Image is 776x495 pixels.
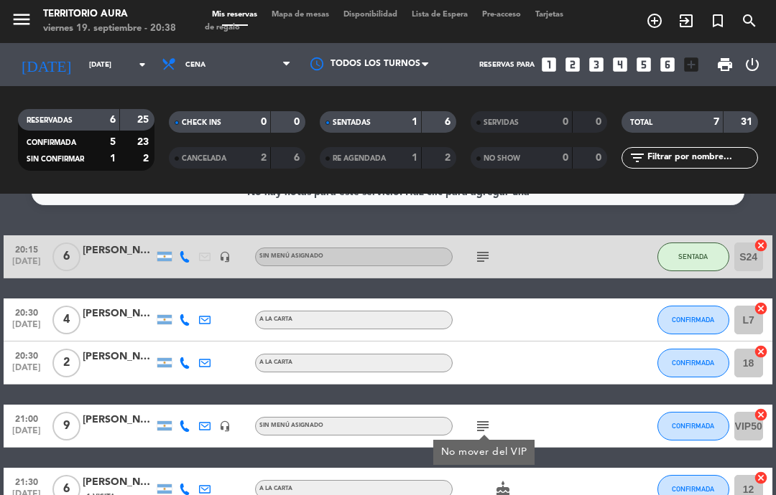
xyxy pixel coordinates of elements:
span: SENTADA [678,253,708,260]
strong: 0 [563,153,568,163]
span: RESERVAR MESA [639,9,670,33]
div: [PERSON_NAME] [83,306,154,322]
span: 21:30 [9,473,45,489]
div: viernes 19. septiembre - 20:38 [43,22,176,36]
span: 20:30 [9,346,45,363]
span: print [716,56,734,73]
i: arrow_drop_down [134,56,151,73]
span: Mis reservas [205,11,264,19]
span: Sin menú asignado [259,253,323,259]
input: Filtrar por nombre... [646,150,757,166]
button: CONFIRMADA [657,306,729,334]
strong: 2 [445,153,453,163]
span: 6 [52,242,80,271]
i: cancel [754,471,768,485]
i: looks_6 [658,55,677,74]
div: [PERSON_NAME] [83,412,154,428]
span: RESERVADAS [27,117,73,124]
strong: 1 [110,154,116,164]
span: [DATE] [9,363,45,379]
span: SENTADAS [333,119,371,126]
span: Mapa de mesas [264,11,336,19]
i: subject [474,418,491,435]
div: [PERSON_NAME] [83,474,154,491]
strong: 6 [110,115,116,125]
span: TOTAL [630,119,652,126]
strong: 23 [137,137,152,147]
div: [PERSON_NAME] [83,349,154,365]
button: menu [11,9,32,35]
span: CHECK INS [182,119,221,126]
div: [PERSON_NAME] [83,242,154,259]
strong: 0 [294,117,302,127]
span: 9 [52,412,80,440]
span: [DATE] [9,426,45,443]
span: WALK IN [670,9,702,33]
strong: 0 [596,117,604,127]
strong: 6 [445,117,453,127]
strong: 5 [110,137,116,147]
i: looks_3 [587,55,606,74]
span: BUSCAR [734,9,765,33]
span: NO SHOW [484,155,520,162]
strong: 25 [137,115,152,125]
strong: 6 [294,153,302,163]
span: SIN CONFIRMAR [27,156,84,163]
strong: 31 [741,117,755,127]
span: Reserva especial [702,9,734,33]
i: turned_in_not [709,12,726,29]
div: No mover del VIP [441,445,527,460]
i: search [741,12,758,29]
i: menu [11,9,32,30]
i: add_box [682,55,701,74]
strong: 0 [596,153,604,163]
div: TERRITORIO AURA [43,7,176,22]
span: CONFIRMADA [27,139,76,146]
span: SERVIDAS [484,119,519,126]
i: cancel [754,344,768,359]
button: CONFIRMADA [657,349,729,377]
i: power_settings_new [744,56,761,73]
strong: 0 [261,117,267,127]
span: CONFIRMADA [672,359,714,367]
button: SENTADA [657,242,729,271]
span: Lista de Espera [405,11,475,19]
span: 20:15 [9,240,45,257]
strong: 1 [412,153,417,163]
i: cancel [754,407,768,422]
span: 21:00 [9,410,45,426]
i: headset_mic [219,251,231,263]
span: Sin menú asignado [259,423,323,428]
span: RE AGENDADA [333,155,386,162]
strong: 2 [261,153,267,163]
span: A LA CARTA [259,486,292,491]
strong: 2 [143,154,152,164]
span: A LA CARTA [259,316,292,322]
span: CANCELADA [182,155,226,162]
i: [DATE] [11,49,82,80]
i: exit_to_app [678,12,695,29]
span: Disponibilidad [336,11,405,19]
span: Reservas para [479,61,535,69]
span: 20:30 [9,303,45,320]
span: 4 [52,306,80,334]
span: [DATE] [9,320,45,336]
span: CONFIRMADA [672,485,714,493]
i: add_circle_outline [646,12,663,29]
strong: 1 [412,117,417,127]
i: cancel [754,301,768,316]
button: CONFIRMADA [657,412,729,440]
span: 2 [52,349,80,377]
i: looks_4 [611,55,629,74]
span: CONFIRMADA [672,316,714,324]
i: subject [474,248,491,265]
strong: 0 [563,117,568,127]
span: CONFIRMADA [672,422,714,430]
span: Pre-acceso [475,11,528,19]
i: cancel [754,238,768,253]
i: filter_list [629,149,646,166]
i: looks_5 [634,55,653,74]
i: headset_mic [219,420,231,432]
div: LOG OUT [739,43,765,86]
strong: 7 [713,117,719,127]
